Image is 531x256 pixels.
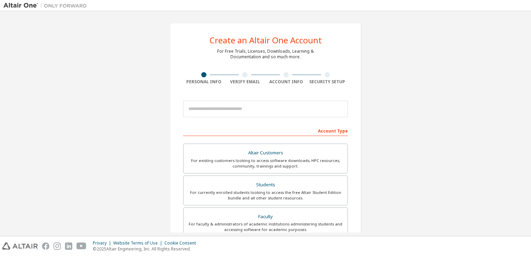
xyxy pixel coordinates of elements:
[2,242,38,250] img: altair_logo.svg
[164,240,200,246] div: Cookie Consent
[3,2,90,9] img: Altair One
[183,79,224,85] div: Personal Info
[65,242,72,250] img: linkedin.svg
[188,190,343,201] div: For currently enrolled students looking to access the free Altair Student Edition bundle and all ...
[188,212,343,222] div: Faculty
[265,79,307,85] div: Account Info
[217,49,314,60] div: For Free Trials, Licenses, Downloads, Learning & Documentation and so much more.
[93,246,200,252] p: © 2025 Altair Engineering, Inc. All Rights Reserved.
[188,180,343,190] div: Students
[224,79,266,85] div: Verify Email
[188,148,343,158] div: Altair Customers
[183,125,348,136] div: Account Type
[188,158,343,169] div: For existing customers looking to access software downloads, HPC resources, community, trainings ...
[54,242,61,250] img: instagram.svg
[76,242,87,250] img: youtube.svg
[210,36,322,44] div: Create an Altair One Account
[307,79,348,85] div: Security Setup
[188,221,343,232] div: For faculty & administrators of academic institutions administering students and accessing softwa...
[113,240,164,246] div: Website Terms of Use
[42,242,49,250] img: facebook.svg
[93,240,113,246] div: Privacy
